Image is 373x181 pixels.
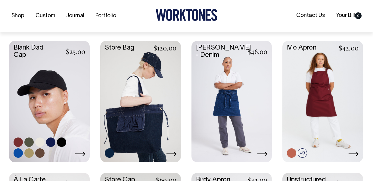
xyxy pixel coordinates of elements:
[93,11,119,21] a: Portfolio
[298,148,307,158] span: +9
[9,11,27,21] a: Shop
[334,11,364,21] a: Your Bill0
[33,11,58,21] a: Custom
[64,11,87,21] a: Journal
[294,11,327,21] a: Contact Us
[355,12,362,19] span: 0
